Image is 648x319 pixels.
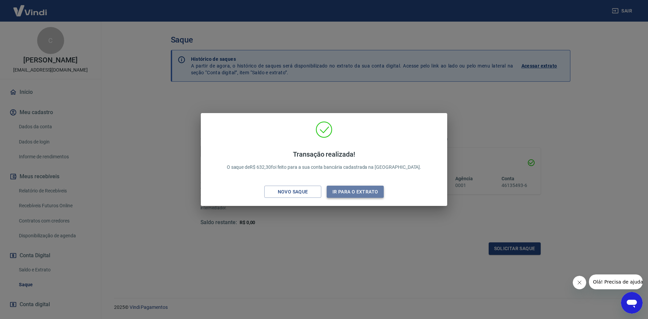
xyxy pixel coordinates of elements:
[264,186,321,198] button: Novo saque
[270,188,316,196] div: Novo saque
[227,150,422,158] h4: Transação realizada!
[573,276,586,289] iframe: Fechar mensagem
[4,5,57,10] span: Olá! Precisa de ajuda?
[327,186,384,198] button: Ir para o extrato
[621,292,643,314] iframe: Botão para abrir a janela de mensagens
[589,274,643,289] iframe: Mensagem da empresa
[227,150,422,171] p: O saque de R$ 632,30 foi feito para a sua conta bancária cadastrada na [GEOGRAPHIC_DATA].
